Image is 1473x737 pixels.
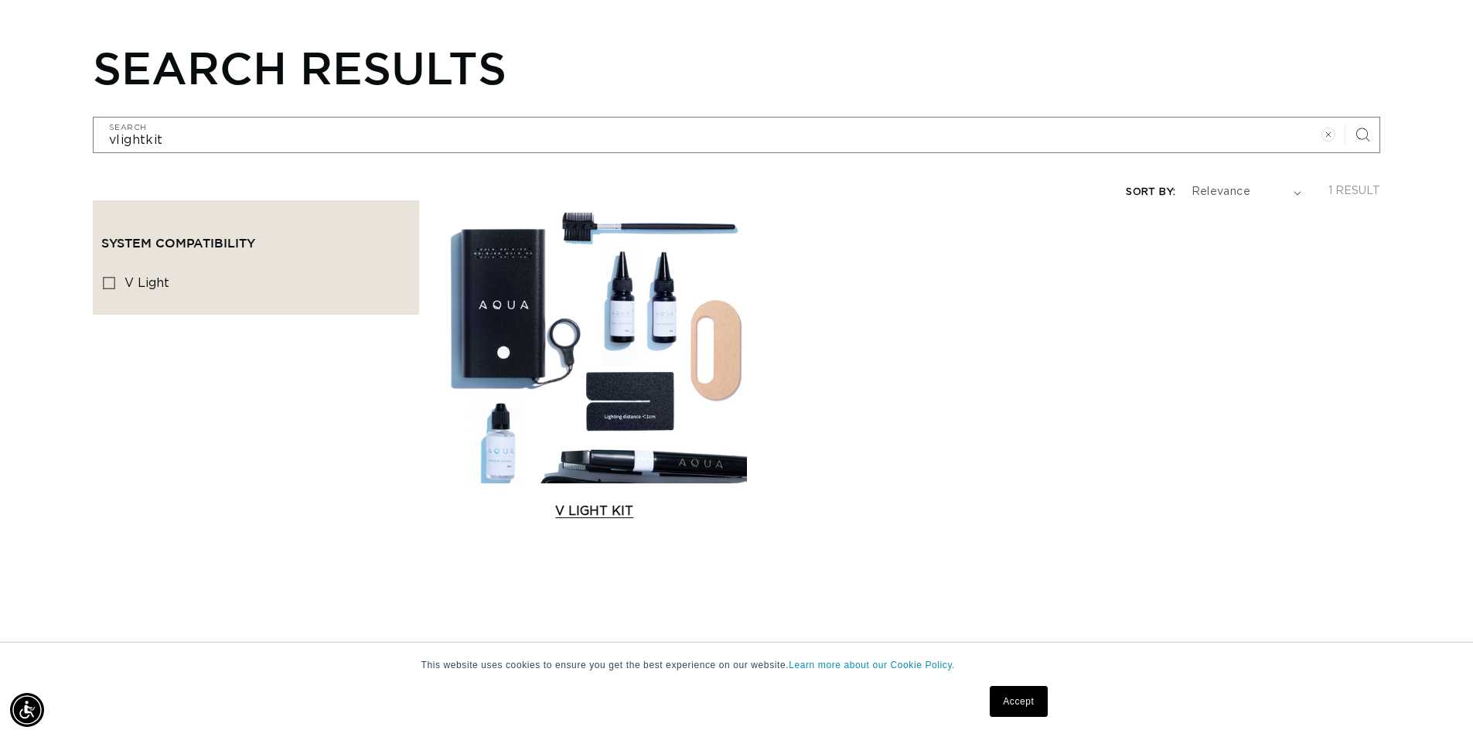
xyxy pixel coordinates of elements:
[101,236,255,250] span: System Compatibility
[1126,187,1175,197] label: Sort by:
[1328,186,1380,196] span: 1 result
[93,41,1380,94] h1: Search results
[1311,118,1345,152] button: Clear search term
[101,209,411,264] summary: System Compatibility (0 selected)
[789,660,955,670] a: Learn more about our Cookie Policy.
[124,277,169,289] span: v light
[1345,118,1379,152] button: Search
[990,686,1047,717] a: Accept
[10,693,44,727] div: Accessibility Menu
[421,658,1052,672] p: This website uses cookies to ensure you get the best experience on our website.
[442,502,747,520] a: V Light Kit
[94,118,1379,152] input: Search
